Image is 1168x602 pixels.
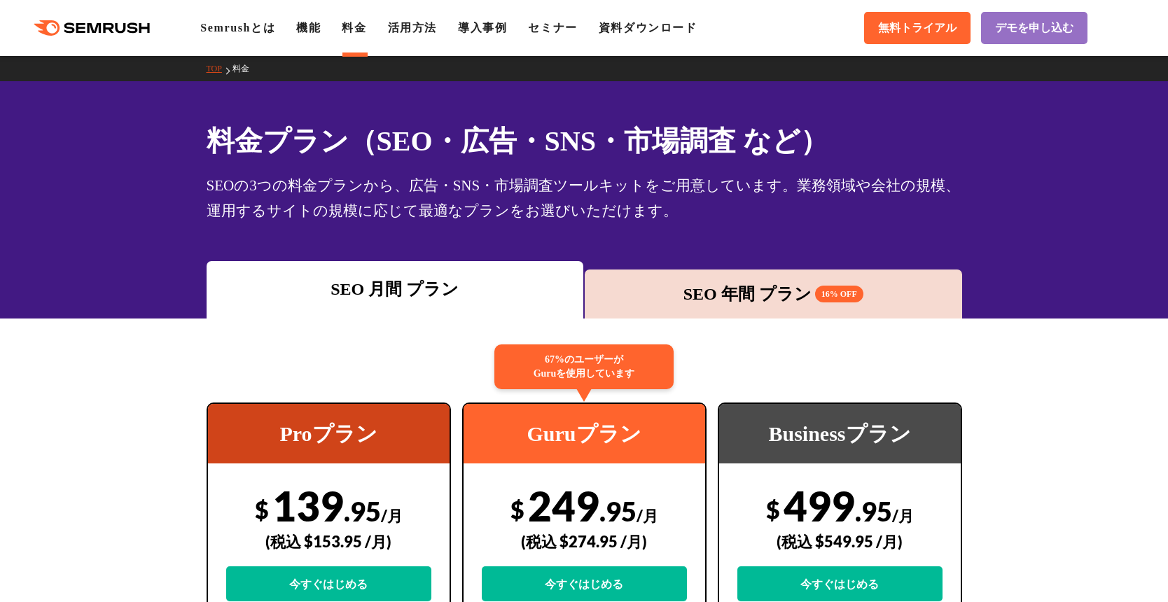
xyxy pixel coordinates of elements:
[214,276,577,302] div: SEO 月間 プラン
[528,22,577,34] a: セミナー
[815,286,863,302] span: 16% OFF
[494,344,674,389] div: 67%のユーザーが Guruを使用しています
[207,64,232,73] a: TOP
[232,64,260,73] a: 料金
[510,495,524,524] span: $
[737,566,943,601] a: 今すぐはじめる
[208,404,450,463] div: Proプラン
[296,22,321,34] a: 機能
[737,517,943,566] div: (税込 $549.95 /月)
[207,173,962,223] div: SEOの3つの料金プランから、広告・SNS・市場調査ツールキットをご用意しています。業務領域や会社の規模、運用するサイトの規模に応じて最適なプランをお選びいただけます。
[200,22,275,34] a: Semrushとは
[464,404,705,463] div: Guruプラン
[226,517,431,566] div: (税込 $153.95 /月)
[482,566,687,601] a: 今すぐはじめる
[482,517,687,566] div: (税込 $274.95 /月)
[388,22,437,34] a: 活用方法
[719,404,961,463] div: Businessプラン
[255,495,269,524] span: $
[878,21,957,36] span: 無料トライアル
[599,495,637,527] span: .95
[381,506,403,525] span: /月
[226,566,431,601] a: 今すぐはじめる
[599,22,697,34] a: 資料ダウンロード
[892,506,914,525] span: /月
[207,120,962,162] h1: 料金プラン（SEO・広告・SNS・市場調査 など）
[592,281,955,307] div: SEO 年間 プラン
[637,506,658,525] span: /月
[995,21,1073,36] span: デモを申し込む
[344,495,381,527] span: .95
[981,12,1087,44] a: デモを申し込む
[737,481,943,601] div: 499
[766,495,780,524] span: $
[342,22,366,34] a: 料金
[482,481,687,601] div: 249
[855,495,892,527] span: .95
[226,481,431,601] div: 139
[458,22,507,34] a: 導入事例
[864,12,971,44] a: 無料トライアル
